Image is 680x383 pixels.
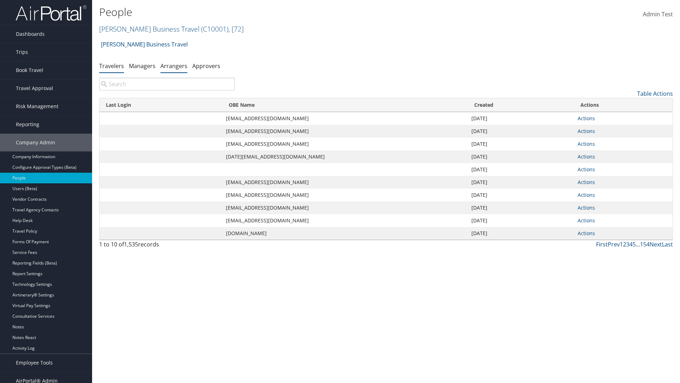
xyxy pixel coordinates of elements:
[662,240,673,248] a: Last
[468,227,574,240] td: [DATE]
[228,24,244,34] span: , [ 72 ]
[643,10,673,18] span: Admin Test
[629,240,633,248] a: 4
[222,150,468,163] td: [DATE][EMAIL_ADDRESS][DOMAIN_NAME]
[99,5,482,20] h1: People
[222,214,468,227] td: [EMAIL_ADDRESS][DOMAIN_NAME]
[16,354,53,372] span: Employee Tools
[608,240,620,248] a: Prev
[636,240,640,248] span: …
[468,138,574,150] td: [DATE]
[222,138,468,150] td: [EMAIL_ADDRESS][DOMAIN_NAME]
[16,134,55,151] span: Company Admin
[468,125,574,138] td: [DATE]
[129,62,155,70] a: Managers
[626,240,629,248] a: 3
[578,230,595,237] a: Actions
[637,90,673,98] a: Table Actions
[578,204,595,211] a: Actions
[222,227,468,240] td: [DOMAIN_NAME]
[222,189,468,201] td: [EMAIL_ADDRESS][DOMAIN_NAME]
[222,112,468,125] td: [EMAIL_ADDRESS][DOMAIN_NAME]
[633,240,636,248] a: 5
[468,163,574,176] td: [DATE]
[222,98,468,112] th: OBE Name: activate to sort column ascending
[160,62,187,70] a: Arrangers
[99,62,124,70] a: Travelers
[574,98,673,112] th: Actions
[16,98,58,115] span: Risk Management
[16,116,39,133] span: Reporting
[578,191,595,198] a: Actions
[222,125,468,138] td: [EMAIL_ADDRESS][DOMAIN_NAME]
[468,214,574,227] td: [DATE]
[620,240,623,248] a: 1
[468,176,574,189] td: [DATE]
[16,61,43,79] span: Book Travel
[643,4,673,26] a: Admin Test
[578,179,595,185] a: Actions
[468,150,574,163] td: [DATE]
[578,217,595,224] a: Actions
[623,240,626,248] a: 2
[578,115,595,122] a: Actions
[468,98,574,112] th: Created: activate to sort column ascending
[578,140,595,147] a: Actions
[101,37,188,51] a: [PERSON_NAME] Business Travel
[99,78,235,90] input: Search
[192,62,220,70] a: Approvers
[578,153,595,160] a: Actions
[650,240,662,248] a: Next
[99,24,244,34] a: [PERSON_NAME] Business Travel
[16,5,86,21] img: airportal-logo.png
[100,98,222,112] th: Last Login: activate to sort column ascending
[16,79,53,97] span: Travel Approval
[578,128,595,134] a: Actions
[124,240,138,248] span: 1,535
[468,201,574,214] td: [DATE]
[596,240,608,248] a: First
[640,240,650,248] a: 154
[222,201,468,214] td: [EMAIL_ADDRESS][DOMAIN_NAME]
[99,240,235,252] div: 1 to 10 of records
[578,166,595,173] a: Actions
[201,24,228,34] span: ( C10001 )
[16,25,45,43] span: Dashboards
[222,176,468,189] td: [EMAIL_ADDRESS][DOMAIN_NAME]
[468,112,574,125] td: [DATE]
[16,43,28,61] span: Trips
[468,189,574,201] td: [DATE]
